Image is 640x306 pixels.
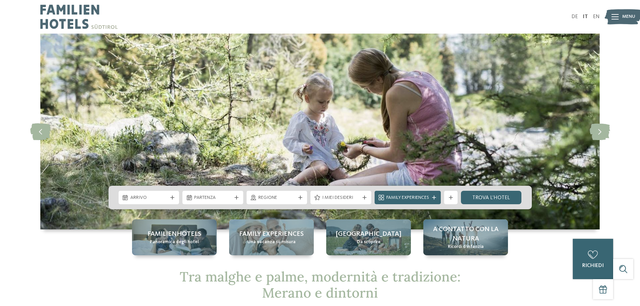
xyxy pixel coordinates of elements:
[386,194,429,201] span: Family Experiences
[461,191,522,204] a: trova l’hotel
[194,194,231,201] span: Partenza
[229,219,314,255] a: Family hotel a Merano: varietà allo stato puro! Family experiences Una vacanza su misura
[247,239,296,246] span: Una vacanza su misura
[322,194,359,201] span: I miei desideri
[582,263,604,268] span: richiedi
[357,239,381,246] span: Da scoprire
[180,268,461,301] span: Tra malghe e palme, modernità e tradizione: Merano e dintorni
[571,14,578,19] a: DE
[150,239,199,246] span: Panoramica degli hotel
[430,225,501,244] span: A contatto con la natura
[573,239,613,279] a: richiedi
[448,244,484,250] span: Ricordi d’infanzia
[423,219,508,255] a: Family hotel a Merano: varietà allo stato puro! A contatto con la natura Ricordi d’infanzia
[130,194,168,201] span: Arrivo
[239,229,304,239] span: Family experiences
[258,194,296,201] span: Regione
[336,229,401,239] span: [GEOGRAPHIC_DATA]
[40,34,600,229] img: Family hotel a Merano: varietà allo stato puro!
[583,14,588,19] a: IT
[132,219,217,255] a: Family hotel a Merano: varietà allo stato puro! Familienhotels Panoramica degli hotel
[593,14,600,19] a: EN
[622,13,635,20] span: Menu
[147,229,201,239] span: Familienhotels
[326,219,411,255] a: Family hotel a Merano: varietà allo stato puro! [GEOGRAPHIC_DATA] Da scoprire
